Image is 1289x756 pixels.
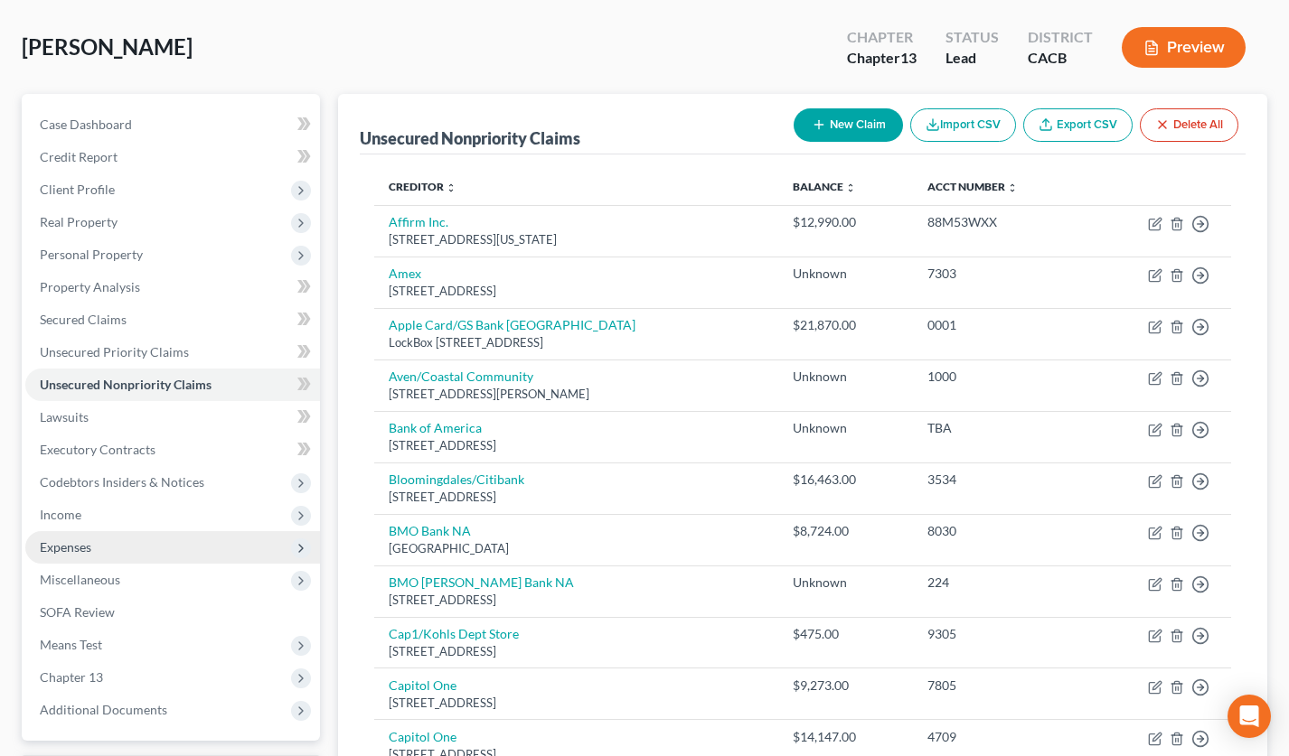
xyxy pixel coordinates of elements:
[793,522,899,540] div: $8,724.00
[793,419,899,437] div: Unknown
[40,409,89,425] span: Lawsuits
[389,334,764,351] div: LockBox [STREET_ADDRESS]
[1228,695,1271,738] div: Open Intercom Messenger
[389,231,764,248] div: [STREET_ADDRESS][US_STATE]
[927,213,1074,231] div: 88M53WXX
[927,180,1018,193] a: Acct Number unfold_more
[845,182,856,193] i: unfold_more
[25,108,320,141] a: Case Dashboard
[25,596,320,629] a: SOFA Review
[40,539,91,555] span: Expenses
[389,180,456,193] a: Creditor unfold_more
[793,368,899,386] div: Unknown
[793,213,899,231] div: $12,990.00
[1007,182,1018,193] i: unfold_more
[40,344,189,359] span: Unsecured Priority Claims
[389,626,519,641] a: Cap1/Kohls Dept Store
[1140,108,1238,142] button: Delete All
[40,669,103,685] span: Chapter 13
[389,592,764,609] div: [STREET_ADDRESS]
[793,265,899,283] div: Unknown
[946,48,999,69] div: Lead
[793,471,899,489] div: $16,463.00
[389,695,764,712] div: [STREET_ADDRESS]
[927,728,1074,746] div: 4709
[927,471,1074,489] div: 3534
[927,574,1074,592] div: 224
[927,522,1074,540] div: 8030
[389,523,471,538] a: BMO Bank NA
[22,33,193,60] span: [PERSON_NAME]
[927,677,1074,695] div: 7805
[1028,48,1093,69] div: CACB
[927,368,1074,386] div: 1000
[389,317,635,332] a: Apple Card/GS Bank [GEOGRAPHIC_DATA]
[793,728,899,746] div: $14,147.00
[40,702,167,717] span: Additional Documents
[946,27,999,48] div: Status
[40,604,115,620] span: SOFA Review
[25,271,320,303] a: Property Analysis
[793,625,899,643] div: $475.00
[389,437,764,454] div: [STREET_ADDRESS]
[794,108,903,142] button: New Claim
[847,48,917,69] div: Chapter
[389,540,764,557] div: [GEOGRAPHIC_DATA]
[927,625,1074,643] div: 9305
[389,643,764,660] div: [STREET_ADDRESS]
[40,377,212,392] span: Unsecured Nonpriority Claims
[389,420,482,435] a: Bank of America
[900,49,917,66] span: 13
[389,729,456,744] a: Capitol One
[793,574,899,592] div: Unknown
[25,434,320,466] a: Executory Contracts
[25,336,320,369] a: Unsecured Priority Claims
[389,471,524,487] a: Bloomingdales/Citibank
[927,419,1074,437] div: TBA
[927,316,1074,334] div: 0001
[389,489,764,506] div: [STREET_ADDRESS]
[389,677,456,693] a: Capitol One
[1122,27,1246,68] button: Preview
[40,279,140,294] span: Property Analysis
[793,677,899,695] div: $9,273.00
[40,149,118,164] span: Credit Report
[40,214,118,229] span: Real Property
[910,108,1016,142] button: Import CSV
[389,266,421,281] a: Amex
[40,182,115,197] span: Client Profile
[25,369,320,401] a: Unsecured Nonpriority Claims
[389,283,764,300] div: [STREET_ADDRESS]
[40,637,102,652] span: Means Test
[389,386,764,403] div: [STREET_ADDRESS][PERSON_NAME]
[1023,108,1133,142] a: Export CSV
[40,474,204,490] span: Codebtors Insiders & Notices
[1028,27,1093,48] div: District
[40,507,81,522] span: Income
[389,574,574,590] a: BMO [PERSON_NAME] Bank NA
[25,401,320,434] a: Lawsuits
[847,27,917,48] div: Chapter
[793,316,899,334] div: $21,870.00
[40,312,127,327] span: Secured Claims
[40,442,155,457] span: Executory Contracts
[40,247,143,262] span: Personal Property
[40,117,132,132] span: Case Dashboard
[360,127,580,149] div: Unsecured Nonpriority Claims
[40,572,120,587] span: Miscellaneous
[389,369,533,384] a: Aven/Coastal Community
[927,265,1074,283] div: 7303
[25,303,320,336] a: Secured Claims
[25,141,320,173] a: Credit Report
[389,214,448,229] a: Affirm Inc.
[793,180,856,193] a: Balance unfold_more
[446,182,456,193] i: unfold_more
